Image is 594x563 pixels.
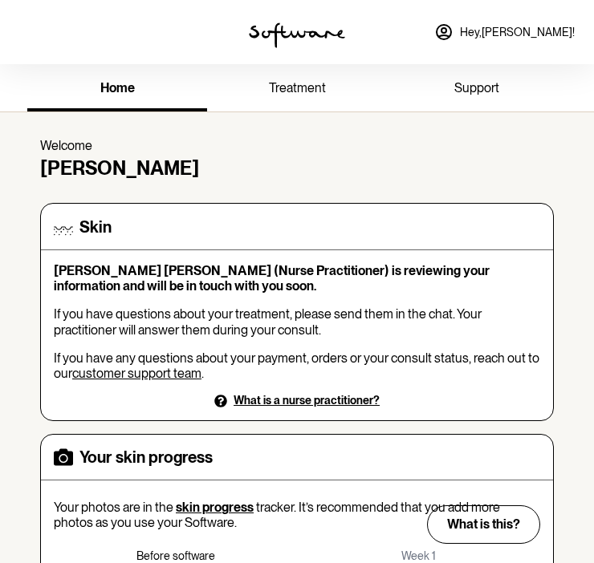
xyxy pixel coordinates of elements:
span: What is this? [447,516,520,532]
p: What is a nurse practitioner? [234,394,380,407]
span: Hey, [PERSON_NAME] ! [460,26,575,39]
a: treatment [207,67,387,111]
span: treatment [269,80,326,95]
h4: Skin [79,220,112,234]
h3: [PERSON_NAME] [40,160,554,177]
p: Week 1 [297,549,540,563]
span: home [100,80,135,95]
p: If you have questions about your treatment, please send them in the chat. Your practitioner will ... [54,306,540,337]
img: software logo [249,22,345,48]
p: If you have any questions about your payment, orders or your consult status, reach out to our . [54,350,540,381]
a: customer support team [72,366,201,381]
p: Welcome [40,138,554,153]
h4: Your skin progress [79,450,213,464]
a: support [387,67,567,111]
a: home [27,67,207,111]
p: Your photos are in the tracker. It’s recommended that you add more photos as you use your Software. [54,500,540,530]
p: Before software [54,549,297,563]
span: support [454,80,499,95]
a: Hey,[PERSON_NAME]! [425,13,584,51]
span: skin progress [176,500,254,515]
button: What is this? [427,505,540,544]
p: [PERSON_NAME] [PERSON_NAME] (Nurse Practitioner) is reviewing your information and will be in tou... [54,263,540,294]
button: What is a nurse practitioner? [54,394,540,407]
